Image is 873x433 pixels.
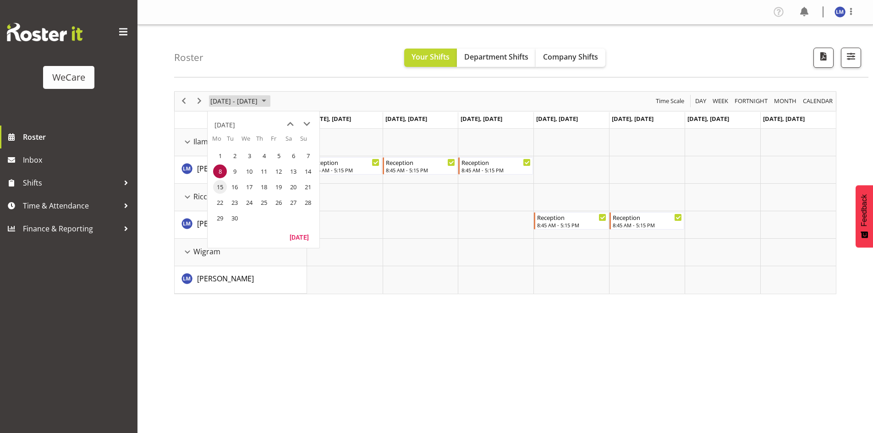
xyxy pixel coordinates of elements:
button: Download a PDF of the roster according to the set date range. [813,48,834,68]
div: 8:45 AM - 5:15 PM [613,221,682,229]
button: Month [802,95,835,107]
span: Saturday, September 20, 2025 [286,180,300,194]
button: Fortnight [733,95,769,107]
th: We [242,134,256,148]
div: Lainie Montgomery"s event - Reception Begin From Thursday, September 11, 2025 at 8:45:00 AM GMT+1... [534,212,609,230]
span: Monday, September 8, 2025 [213,164,227,178]
span: Wednesday, September 3, 2025 [242,149,256,163]
span: Time Scale [655,95,685,107]
button: Timeline Day [694,95,708,107]
a: [PERSON_NAME] [197,163,254,174]
span: [DATE], [DATE] [536,115,578,123]
span: Friday, September 5, 2025 [272,149,286,163]
span: [DATE], [DATE] [385,115,427,123]
span: Wednesday, September 17, 2025 [242,180,256,194]
span: Ilam [193,136,208,147]
a: [PERSON_NAME] [197,218,254,229]
span: Thursday, September 18, 2025 [257,180,271,194]
button: September 2025 [209,95,270,107]
td: Wigram resource [175,239,307,266]
button: Filter Shifts [841,48,861,68]
button: Your Shifts [404,49,457,67]
div: Reception [613,213,682,222]
span: Friday, September 26, 2025 [272,196,286,209]
div: 8:45 AM - 5:15 PM [386,166,455,174]
span: [DATE], [DATE] [687,115,729,123]
span: Saturday, September 13, 2025 [286,164,300,178]
span: Monday, September 29, 2025 [213,211,227,225]
span: Tuesday, September 2, 2025 [228,149,242,163]
span: Sunday, September 14, 2025 [301,164,315,178]
span: Week [712,95,729,107]
span: Monday, September 1, 2025 [213,149,227,163]
div: 8:45 AM - 5:15 PM [537,221,606,229]
button: Previous [178,95,190,107]
span: Wednesday, September 24, 2025 [242,196,256,209]
span: Saturday, September 27, 2025 [286,196,300,209]
td: Monday, September 8, 2025 [212,164,227,179]
span: Your Shifts [412,52,450,62]
td: Lainie Montgomery resource [175,266,307,294]
h4: Roster [174,52,203,63]
td: Lainie Montgomery resource [175,156,307,184]
span: [PERSON_NAME] [197,219,254,229]
span: [DATE], [DATE] [309,115,351,123]
div: Lainie Montgomery"s event - Reception Begin From Tuesday, September 9, 2025 at 8:45:00 AM GMT+12:... [383,157,457,175]
button: Company Shifts [536,49,605,67]
span: Department Shifts [464,52,528,62]
img: Rosterit website logo [7,23,82,41]
span: Shifts [23,176,119,190]
span: Day [694,95,707,107]
div: Reception [311,158,380,167]
span: [PERSON_NAME] [197,164,254,174]
div: Lainie Montgomery"s event - Reception Begin From Wednesday, September 10, 2025 at 8:45:00 AM GMT+... [458,157,533,175]
span: Sunday, September 7, 2025 [301,149,315,163]
button: previous month [282,116,298,132]
div: Lainie Montgomery"s event - Reception Begin From Monday, September 8, 2025 at 8:45:00 AM GMT+12:0... [307,157,382,175]
span: Monday, September 15, 2025 [213,180,227,194]
button: Time Scale [654,95,686,107]
span: Tuesday, September 23, 2025 [228,196,242,209]
div: title [214,116,235,134]
span: [DATE] - [DATE] [209,95,258,107]
span: Inbox [23,153,133,167]
div: Lainie Montgomery"s event - Reception Begin From Friday, September 12, 2025 at 8:45:00 AM GMT+12:... [609,212,684,230]
span: [DATE], [DATE] [763,115,805,123]
span: Sunday, September 28, 2025 [301,196,315,209]
span: Wigram [193,246,220,257]
td: Lainie Montgomery resource [175,211,307,239]
div: Timeline Week of September 8, 2025 [174,91,836,294]
span: Time & Attendance [23,199,119,213]
button: Next [193,95,206,107]
button: Timeline Week [711,95,730,107]
table: Timeline Week of September 8, 2025 [307,129,836,294]
span: Tuesday, September 16, 2025 [228,180,242,194]
th: Sa [286,134,300,148]
span: Tuesday, September 30, 2025 [228,211,242,225]
div: September 08 - 14, 2025 [207,92,272,111]
th: Mo [212,134,227,148]
div: 8:45 AM - 5:15 PM [311,166,380,174]
span: Riccarton [193,191,226,202]
span: Thursday, September 11, 2025 [257,164,271,178]
td: Ilam resource [175,129,307,156]
button: Feedback - Show survey [856,185,873,247]
td: Riccarton resource [175,184,307,211]
span: Month [773,95,797,107]
div: Reception [386,158,455,167]
button: Department Shifts [457,49,536,67]
div: previous period [176,92,192,111]
img: lainie-montgomery10478.jpg [835,6,846,17]
span: Thursday, September 25, 2025 [257,196,271,209]
span: Saturday, September 6, 2025 [286,149,300,163]
div: 8:45 AM - 5:15 PM [461,166,531,174]
a: [PERSON_NAME] [197,273,254,284]
button: Timeline Month [773,95,798,107]
span: Finance & Reporting [23,222,119,236]
th: Tu [227,134,242,148]
span: Sunday, September 21, 2025 [301,180,315,194]
span: Feedback [860,194,868,226]
span: Roster [23,130,133,144]
span: Friday, September 12, 2025 [272,164,286,178]
th: Fr [271,134,286,148]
